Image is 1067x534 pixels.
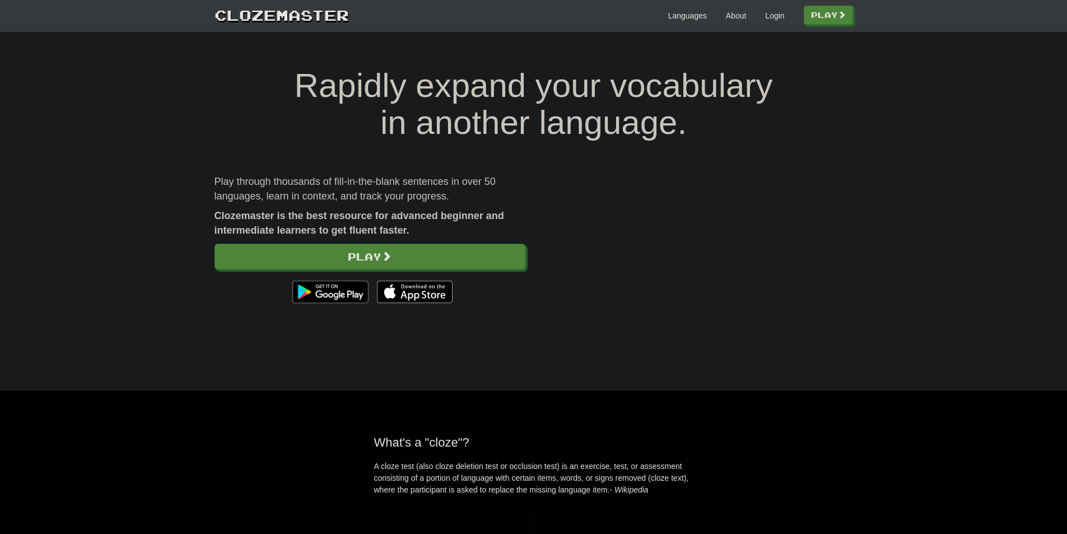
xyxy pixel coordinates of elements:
a: Play [215,244,525,270]
a: Play [804,6,853,25]
a: Clozemaster [215,4,349,25]
h2: What's a "cloze"? [374,435,693,449]
strong: Clozemaster is the best resource for advanced beginner and intermediate learners to get fluent fa... [215,210,504,236]
img: Get it on Google Play [287,275,374,309]
img: Download_on_the_App_Store_Badge_US-UK_135x40-25178aeef6eb6b83b96f5f2d004eda3bffbb37122de64afbaef7... [377,281,453,303]
em: - Wikipedia [610,485,649,494]
a: Login [765,10,784,21]
a: Languages [668,10,707,21]
a: About [726,10,747,21]
p: A cloze test (also cloze deletion test or occlusion test) is an exercise, test, or assessment con... [374,461,693,496]
p: Play through thousands of fill-in-the-blank sentences in over 50 languages, learn in context, and... [215,175,525,203]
